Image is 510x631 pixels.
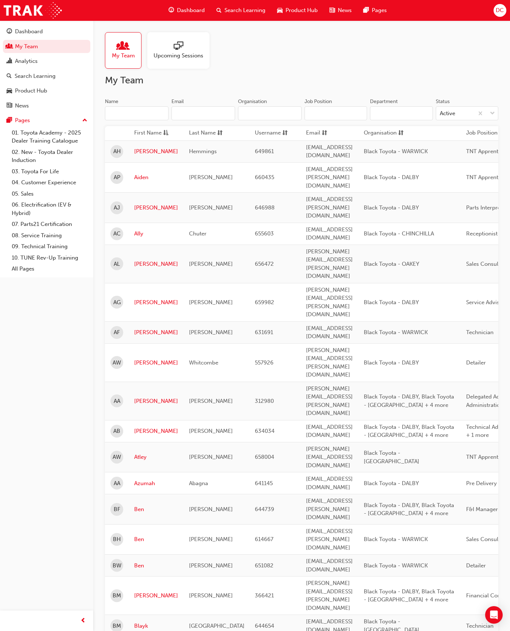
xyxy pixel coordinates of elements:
div: Name [105,98,118,105]
a: Trak [4,2,62,19]
div: Department [370,98,398,105]
span: Search Learning [224,6,265,15]
span: 614667 [255,536,273,543]
span: Whitcombe [189,359,218,366]
button: DC [494,4,506,17]
a: 02. New - Toyota Dealer Induction [9,147,90,166]
span: prev-icon [80,616,86,626]
span: F&I Manager [466,506,498,513]
span: [PERSON_NAME] [189,562,233,569]
span: [EMAIL_ADDRESS][PERSON_NAME][DOMAIN_NAME] [306,498,353,521]
span: [EMAIL_ADDRESS][DOMAIN_NAME] [306,558,353,573]
a: pages-iconPages [358,3,393,18]
span: chart-icon [7,58,12,65]
span: [PERSON_NAME][EMAIL_ADDRESS][PERSON_NAME][DOMAIN_NAME] [306,580,353,611]
span: Chuter [189,230,207,237]
a: 09. Technical Training [9,241,90,252]
div: Search Learning [15,72,56,80]
a: [PERSON_NAME] [134,359,178,367]
span: 631691 [255,329,273,336]
span: search-icon [7,73,12,80]
span: [PERSON_NAME] [189,536,233,543]
a: Ben [134,505,178,514]
span: AA [114,479,120,488]
button: Pages [3,114,90,127]
span: guage-icon [169,6,174,15]
span: [PERSON_NAME] [189,592,233,599]
span: 656472 [255,261,274,267]
div: Analytics [15,57,38,65]
span: Detailer [466,359,486,366]
a: 06. Electrification (EV & Hybrid) [9,199,90,219]
span: pages-icon [363,6,369,15]
span: 641145 [255,480,273,487]
div: Dashboard [15,27,43,36]
span: news-icon [7,103,12,109]
span: [EMAIL_ADDRESS][PERSON_NAME][DOMAIN_NAME] [306,196,353,219]
button: DashboardMy TeamAnalyticsSearch LearningProduct HubNews [3,23,90,114]
span: [EMAIL_ADDRESS][PERSON_NAME][DOMAIN_NAME] [306,528,353,551]
span: 634034 [255,428,275,434]
span: Black Toyota - WARWICK [364,562,428,569]
span: AP [114,173,120,182]
a: Ben [134,535,178,544]
span: AF [114,328,120,337]
a: 08. Service Training [9,230,90,241]
a: Ally [134,230,178,238]
span: Hemmings [189,148,217,155]
span: Parts Interpreter [466,204,507,211]
input: Organisation [238,106,302,120]
div: Email [171,98,184,105]
span: [PERSON_NAME][EMAIL_ADDRESS][PERSON_NAME][DOMAIN_NAME] [306,347,353,378]
div: Pages [15,116,30,125]
a: 05. Sales [9,188,90,200]
span: 651082 [255,562,273,569]
span: AL [114,260,120,268]
span: [PERSON_NAME] [189,174,233,181]
span: First Name [134,129,162,138]
span: 646988 [255,204,275,211]
span: Receptionist [466,230,498,237]
span: sorting-icon [217,129,223,138]
a: news-iconNews [324,3,358,18]
span: Dashboard [177,6,205,15]
a: 03. Toyota For Life [9,166,90,177]
span: [PERSON_NAME][EMAIL_ADDRESS][PERSON_NAME][DOMAIN_NAME] [306,248,353,280]
span: people-icon [7,44,12,50]
a: 01. Toyota Academy - 2025 Dealer Training Catalogue [9,127,90,147]
span: 655603 [255,230,274,237]
span: guage-icon [7,29,12,35]
span: sorting-icon [398,129,404,138]
span: 660435 [255,174,274,181]
span: up-icon [82,116,87,125]
span: Black Toyota - DALBY [364,299,419,306]
span: Black Toyota - WARWICK [364,329,428,336]
span: My Team [112,52,135,60]
span: AW [113,453,121,461]
span: AJ [114,204,120,212]
span: [PERSON_NAME] [189,506,233,513]
span: AA [114,397,120,405]
span: BM [113,592,121,600]
span: search-icon [216,6,222,15]
span: 366421 [255,592,274,599]
span: Job Position [466,129,498,138]
span: Technician [466,329,494,336]
a: [PERSON_NAME] [134,147,178,156]
span: AG [113,298,121,307]
span: sorting-icon [322,129,327,138]
a: Blayk [134,622,178,630]
div: Open Intercom Messenger [485,606,503,624]
span: Black Toyota - WARWICK [364,536,428,543]
a: My Team [3,40,90,53]
a: [PERSON_NAME] [134,427,178,435]
span: [EMAIL_ADDRESS][DOMAIN_NAME] [306,424,353,439]
a: 04. Customer Experience [9,177,90,188]
span: Black Toyota - DALBY [364,480,419,487]
span: BM [113,622,121,630]
div: Active [440,109,455,118]
span: sessionType_ONLINE_URL-icon [174,41,183,52]
span: Pages [372,6,387,15]
span: [PERSON_NAME] [189,299,233,306]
